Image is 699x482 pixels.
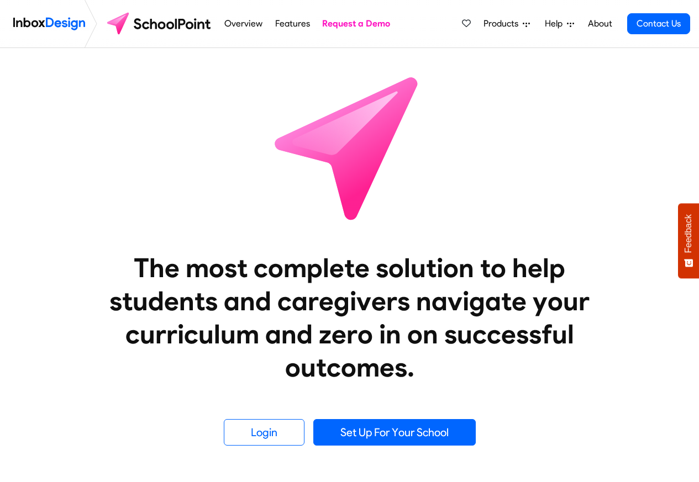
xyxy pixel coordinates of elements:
[102,10,218,37] img: schoolpoint logo
[684,214,693,253] span: Feedback
[313,419,476,446] a: Set Up For Your School
[87,251,612,384] heading: The most complete solution to help students and caregivers navigate your curriculum and zero in o...
[545,17,567,30] span: Help
[585,13,615,35] a: About
[627,13,690,34] a: Contact Us
[678,203,699,278] button: Feedback - Show survey
[540,13,579,35] a: Help
[250,48,449,247] img: icon_schoolpoint.svg
[222,13,266,35] a: Overview
[479,13,534,35] a: Products
[224,419,304,446] a: Login
[483,17,523,30] span: Products
[319,13,393,35] a: Request a Demo
[272,13,313,35] a: Features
